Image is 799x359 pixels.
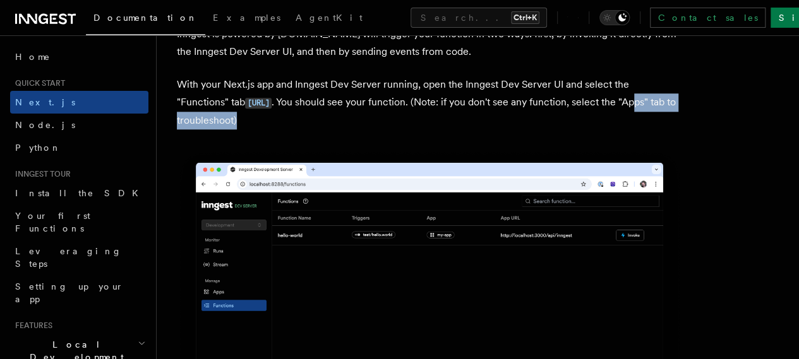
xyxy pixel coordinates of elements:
a: Next.js [10,91,148,114]
p: With your Next.js app and Inngest Dev Server running, open the Inngest Dev Server UI and select t... [177,76,682,129]
span: Inngest tour [10,169,71,179]
span: Features [10,321,52,331]
a: Python [10,136,148,159]
a: Home [10,45,148,68]
span: Examples [213,13,280,23]
span: Next.js [15,97,75,107]
span: Documentation [93,13,198,23]
code: [URL] [245,98,272,109]
span: Install the SDK [15,188,146,198]
span: Your first Functions [15,211,90,233]
a: Your first Functions [10,204,148,240]
kbd: Ctrl+K [511,11,539,24]
a: Node.js [10,114,148,136]
span: Setting up your app [15,281,124,304]
span: Leveraging Steps [15,246,122,269]
span: AgentKit [296,13,363,23]
span: Home [15,50,51,63]
button: Toggle dark mode [599,10,630,25]
button: Search...Ctrl+K [411,8,547,28]
span: Node.js [15,120,75,130]
a: Leveraging Steps [10,240,148,275]
a: Install the SDK [10,182,148,204]
p: Inngest is powered by [DOMAIN_NAME] will trigger your function in two ways: first, by invoking it... [177,25,682,61]
a: Contact sales [650,8,766,28]
a: AgentKit [288,4,370,34]
a: Examples [205,4,288,34]
span: Python [15,143,61,153]
span: Quick start [10,78,65,88]
a: Documentation [86,4,205,35]
a: Setting up your app [10,275,148,310]
a: [URL] [245,96,272,108]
